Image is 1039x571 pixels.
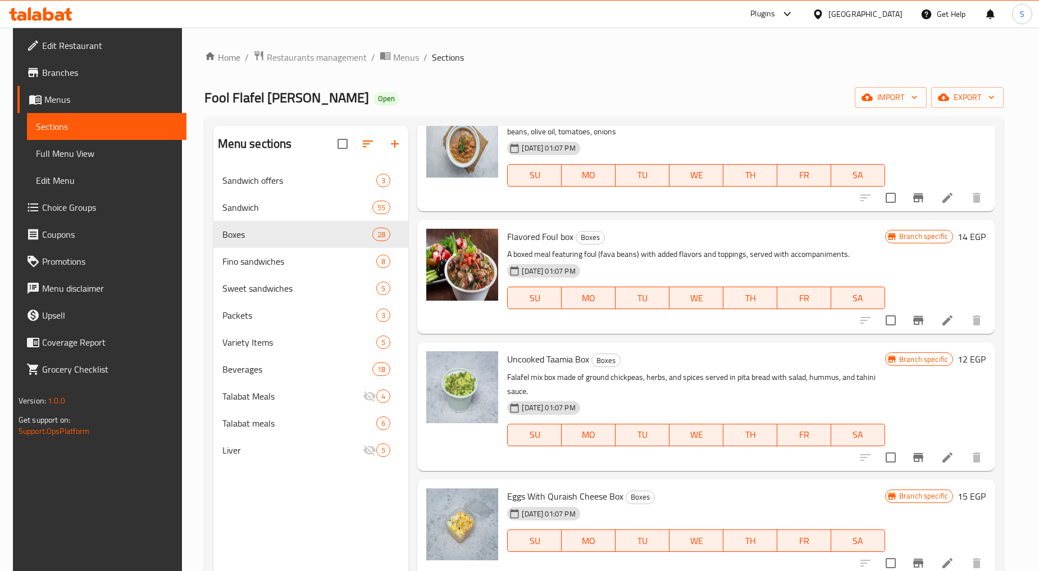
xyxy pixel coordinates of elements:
[432,51,464,64] span: Sections
[42,282,177,295] span: Menu disclaimer
[354,130,381,157] span: Sort sections
[620,533,665,549] span: TU
[36,174,177,187] span: Edit Menu
[426,488,498,560] img: Eggs With Quraish Cheese Box
[267,51,367,64] span: Restaurants management
[204,51,240,64] a: Home
[363,389,376,403] svg: Inactive section
[426,351,498,423] img: Uncooked Taamia Box
[512,533,557,549] span: SU
[728,533,773,549] span: TH
[507,125,885,139] p: beans, olive oil, tomatoes, onions
[562,424,616,446] button: MO
[895,354,953,365] span: Branch specific
[616,529,669,552] button: TU
[17,248,186,275] a: Promotions
[905,184,932,211] button: Branch-specific-item
[616,424,669,446] button: TU
[27,113,186,140] a: Sections
[777,164,831,187] button: FR
[222,309,377,322] span: Packets
[723,164,777,187] button: TH
[42,336,177,349] span: Coverage Report
[27,140,186,167] a: Full Menu View
[591,354,621,367] div: Boxes
[958,229,986,244] h6: 14 EGP
[17,275,186,302] a: Menu disclaimer
[222,443,363,457] div: Liver
[723,529,777,552] button: TH
[828,8,903,20] div: [GEOGRAPHIC_DATA]
[36,120,177,133] span: Sections
[566,167,611,183] span: MO
[376,389,390,403] div: items
[728,427,773,443] span: TH
[566,427,611,443] span: MO
[222,228,373,241] div: Boxes
[376,309,390,322] div: items
[213,356,409,383] div: Beverages18
[620,167,665,183] span: TU
[517,143,580,153] span: [DATE] 01:07 PM
[222,174,377,187] span: Sandwich offers
[377,418,390,429] span: 6
[376,336,390,349] div: items
[728,290,773,306] span: TH
[507,424,562,446] button: SU
[669,529,723,552] button: WE
[674,167,719,183] span: WE
[864,90,918,105] span: import
[245,51,249,64] li: /
[373,202,390,213] span: 55
[377,391,390,402] span: 4
[566,290,611,306] span: MO
[42,309,177,322] span: Upsell
[380,50,419,65] a: Menus
[963,184,990,211] button: delete
[373,92,399,106] div: Open
[376,416,390,430] div: items
[377,445,390,456] span: 5
[782,427,827,443] span: FR
[218,135,292,152] h2: Menu sections
[393,51,419,64] span: Menus
[42,228,177,241] span: Coupons
[204,50,1004,65] nav: breadcrumb
[222,362,373,376] span: Beverages
[377,283,390,294] span: 5
[222,416,377,430] div: Talabat meals
[381,130,408,157] button: Add section
[222,255,377,268] span: Fino sandwiches
[669,287,723,309] button: WE
[507,228,573,245] span: Flavored Foul box
[19,413,70,427] span: Get support on:
[931,87,1004,108] button: export
[562,164,616,187] button: MO
[836,167,881,183] span: SA
[17,302,186,329] a: Upsell
[576,231,604,244] span: Boxes
[517,509,580,519] span: [DATE] 01:07 PM
[213,221,409,248] div: Boxes28
[905,307,932,334] button: Branch-specific-item
[48,393,65,408] span: 1.0.0
[674,290,719,306] span: WE
[674,427,719,443] span: WE
[626,491,654,504] span: Boxes
[777,424,831,446] button: FR
[782,533,827,549] span: FR
[831,287,885,309] button: SA
[213,167,409,194] div: Sandwich offers3
[331,132,354,156] span: Select all sections
[222,389,363,403] span: Talabat Meals
[19,393,46,408] span: Version:
[222,201,373,214] span: Sandwich
[213,248,409,275] div: Fino sandwiches8
[620,290,665,306] span: TU
[879,446,903,469] span: Select to update
[1020,8,1024,20] span: S
[777,287,831,309] button: FR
